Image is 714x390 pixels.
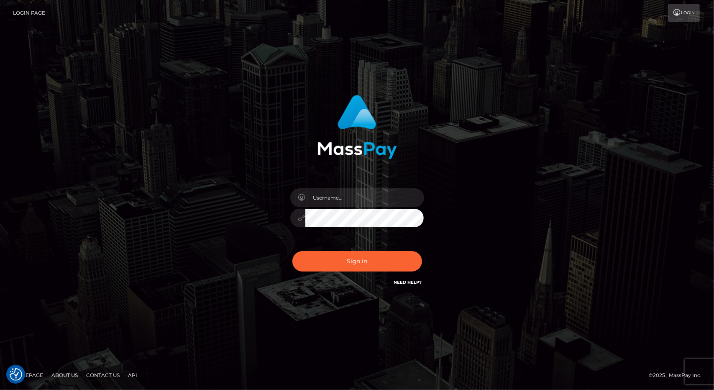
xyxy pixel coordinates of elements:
[10,368,22,381] button: Consent Preferences
[292,251,422,272] button: Sign in
[317,95,397,159] img: MassPay Login
[649,371,708,380] div: © 2025 , MassPay Inc.
[13,4,45,22] a: Login Page
[125,369,141,382] a: API
[83,369,123,382] a: Contact Us
[48,369,81,382] a: About Us
[668,4,700,22] a: Login
[9,369,46,382] a: Homepage
[10,368,22,381] img: Revisit consent button
[305,188,424,207] input: Username...
[394,280,422,285] a: Need Help?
